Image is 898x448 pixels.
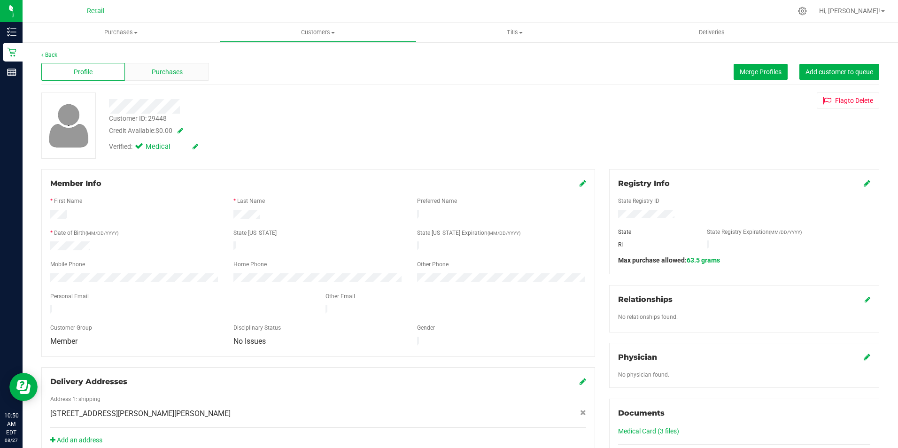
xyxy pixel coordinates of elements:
span: No Issues [233,337,266,346]
label: Personal Email [50,292,89,301]
a: Customers [219,23,416,42]
img: user-icon.png [44,101,93,150]
span: Registry Info [618,179,670,188]
span: Add customer to queue [805,68,873,76]
span: Hi, [PERSON_NAME]! [819,7,880,15]
span: $0.00 [155,127,172,134]
label: State [US_STATE] Expiration [417,229,520,237]
span: Deliveries [686,28,737,37]
span: Profile [74,67,93,77]
label: Mobile Phone [50,260,85,269]
label: State [US_STATE] [233,229,277,237]
label: Other Email [325,292,355,301]
span: Merge Profiles [740,68,782,76]
div: State [611,228,700,236]
label: First Name [54,197,82,205]
label: Gender [417,324,435,332]
span: Customers [220,28,416,37]
span: Relationships [618,295,673,304]
div: RI [611,240,700,249]
a: Deliveries [613,23,810,42]
button: Add customer to queue [799,64,879,80]
label: State Registry Expiration [707,228,802,236]
a: Medical Card (3 files) [618,427,679,435]
inline-svg: Reports [7,68,16,77]
span: Member Info [50,179,101,188]
span: Tills [417,28,613,37]
p: 08/27 [4,437,18,444]
span: Delivery Addresses [50,377,127,386]
button: Flagto Delete [817,93,879,108]
label: Home Phone [233,260,267,269]
label: No relationships found. [618,313,678,321]
span: Purchases [152,67,183,77]
label: Disciplinary Status [233,324,281,332]
div: Verified: [109,142,198,152]
span: 63.5 grams [687,256,720,264]
span: Physician [618,353,657,362]
a: Purchases [23,23,219,42]
span: Documents [618,409,665,417]
span: Member [50,337,77,346]
a: Add an address [50,436,102,444]
label: Address 1: shipping [50,395,101,403]
inline-svg: Retail [7,47,16,57]
span: Purchases [23,28,219,37]
label: State Registry ID [618,197,659,205]
div: Manage settings [797,7,808,15]
a: Tills [417,23,613,42]
a: Back [41,52,57,58]
button: Merge Profiles [734,64,788,80]
span: (MM/DD/YYYY) [85,231,118,236]
span: [STREET_ADDRESS][PERSON_NAME][PERSON_NAME] [50,408,231,419]
span: Max purchase allowed: [618,256,720,264]
inline-svg: Inventory [7,27,16,37]
label: Other Phone [417,260,449,269]
span: No physician found. [618,371,669,378]
iframe: Resource center [9,373,38,401]
label: Last Name [237,197,265,205]
span: Medical [146,142,183,152]
div: Credit Available: [109,126,521,136]
div: Customer ID: 29448 [109,114,167,124]
p: 10:50 AM EDT [4,411,18,437]
span: (MM/DD/YYYY) [488,231,520,236]
label: Customer Group [50,324,92,332]
label: Preferred Name [417,197,457,205]
span: Retail [87,7,105,15]
span: (MM/DD/YYYY) [769,230,802,235]
label: Date of Birth [54,229,118,237]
